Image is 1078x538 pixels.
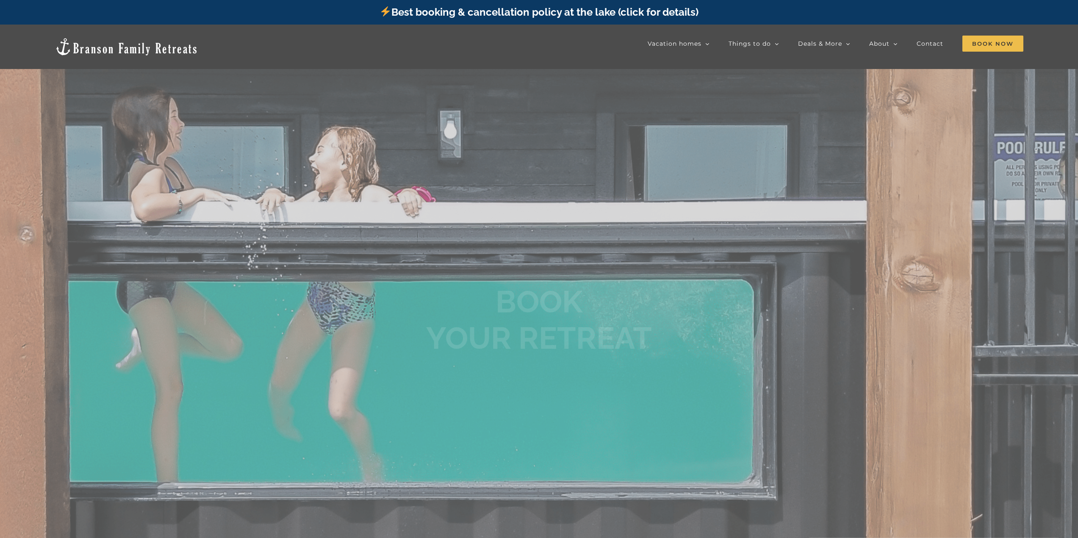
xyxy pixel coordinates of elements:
a: Deals & More [798,35,850,52]
img: Branson Family Retreats Logo [55,37,198,56]
a: Book Now [962,35,1023,52]
b: BOOK YOUR RETREAT [426,284,652,356]
span: Book Now [962,36,1023,52]
a: Best booking & cancellation policy at the lake (click for details) [380,6,698,18]
span: Deals & More [798,41,842,47]
span: About [869,41,890,47]
a: Contact [917,35,943,52]
nav: Main Menu [648,35,1023,52]
span: Contact [917,41,943,47]
img: ⚡️ [380,6,391,17]
a: About [869,35,898,52]
span: Things to do [729,41,771,47]
a: Things to do [729,35,779,52]
span: Vacation homes [648,41,701,47]
a: Vacation homes [648,35,709,52]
